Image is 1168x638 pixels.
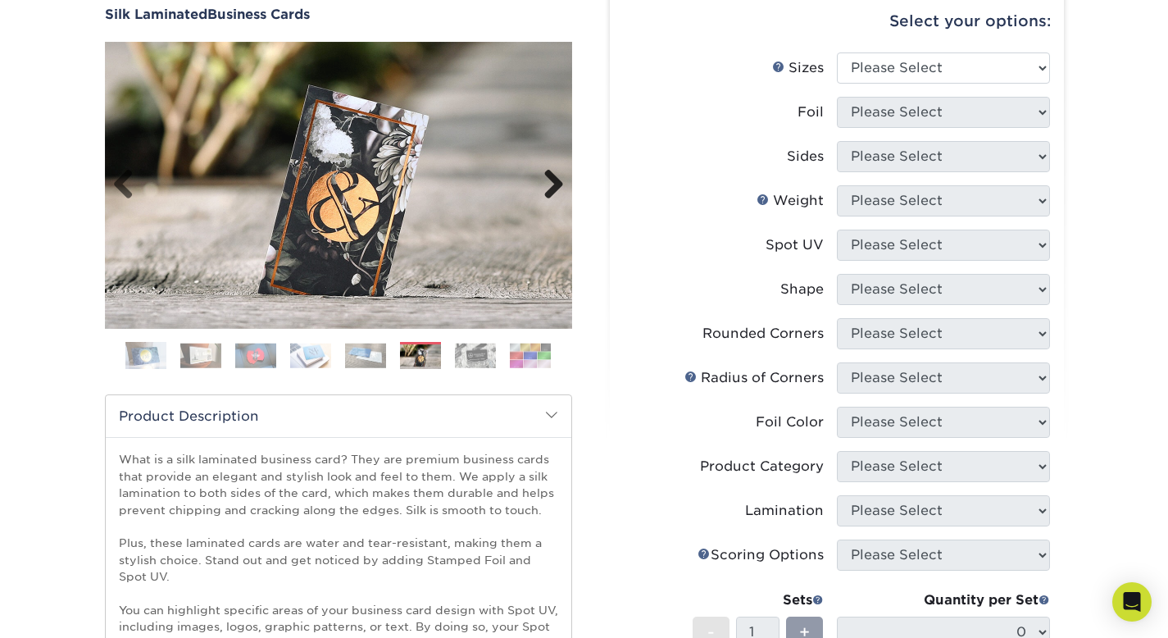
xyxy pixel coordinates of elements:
img: Business Cards 02 [180,343,221,368]
div: Quantity per Set [837,590,1050,610]
div: Shape [780,280,824,299]
div: Scoring Options [698,545,824,565]
div: Foil Color [756,412,824,432]
a: Silk LaminatedBusiness Cards [105,7,572,22]
img: Silk Laminated 06 [105,42,572,329]
div: Foil [798,103,824,122]
div: Product Category [700,457,824,476]
img: Business Cards 08 [510,343,551,368]
img: Business Cards 05 [345,343,386,368]
div: Lamination [745,501,824,521]
div: Sides [787,147,824,166]
h2: Product Description [106,395,571,437]
span: Silk Laminated [105,7,207,22]
h1: Business Cards [105,7,572,22]
div: Sets [693,590,824,610]
img: Business Cards 06 [400,344,441,370]
img: Business Cards 04 [290,343,331,368]
div: Open Intercom Messenger [1112,582,1152,622]
div: Radius of Corners [684,368,824,388]
img: Business Cards 07 [455,343,496,368]
div: Weight [757,191,824,211]
div: Spot UV [766,235,824,255]
img: Business Cards 01 [125,335,166,376]
div: Sizes [772,58,824,78]
img: Business Cards 03 [235,343,276,368]
div: Rounded Corners [702,324,824,344]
